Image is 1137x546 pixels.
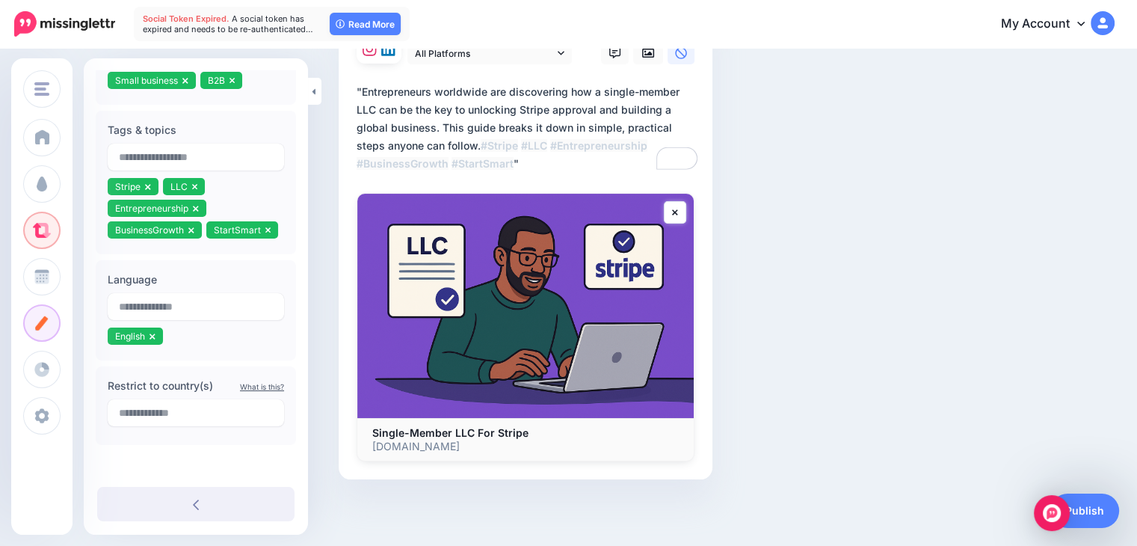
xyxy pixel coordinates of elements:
img: Missinglettr [14,11,115,37]
label: Tags & topics [108,121,284,139]
span: StartSmart [214,224,261,236]
div: "Entrepreneurs worldwide are discovering how a single-member LLC can be the key to unlocking Stri... [357,83,700,173]
a: What is this? [240,382,284,391]
span: Social Token Expired. [143,13,229,24]
span: English [115,331,145,342]
label: Restrict to country(s) [108,377,284,395]
span: B2B [208,75,225,86]
span: Small business [115,75,178,86]
span: A social token has expired and needs to be re-authenticated… [143,13,313,34]
textarea: To enrich screen reader interactions, please activate Accessibility in Grammarly extension settings [357,83,700,173]
label: Language [108,271,284,289]
img: Single-Member LLC For Stripe [357,194,694,418]
span: LLC [170,181,188,192]
span: All Platforms [415,46,554,61]
a: All Platforms [407,43,572,64]
div: Open Intercom Messenger [1034,495,1070,531]
img: menu.png [34,82,49,96]
a: Publish [1050,494,1119,528]
span: Stripe [115,181,141,192]
a: My Account [986,6,1115,43]
b: Single-Member LLC For Stripe [372,426,529,439]
span: Entrepreneurship [115,203,188,214]
a: Read More [330,13,401,35]
p: [DOMAIN_NAME] [372,440,679,453]
span: BusinessGrowth [115,224,184,236]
